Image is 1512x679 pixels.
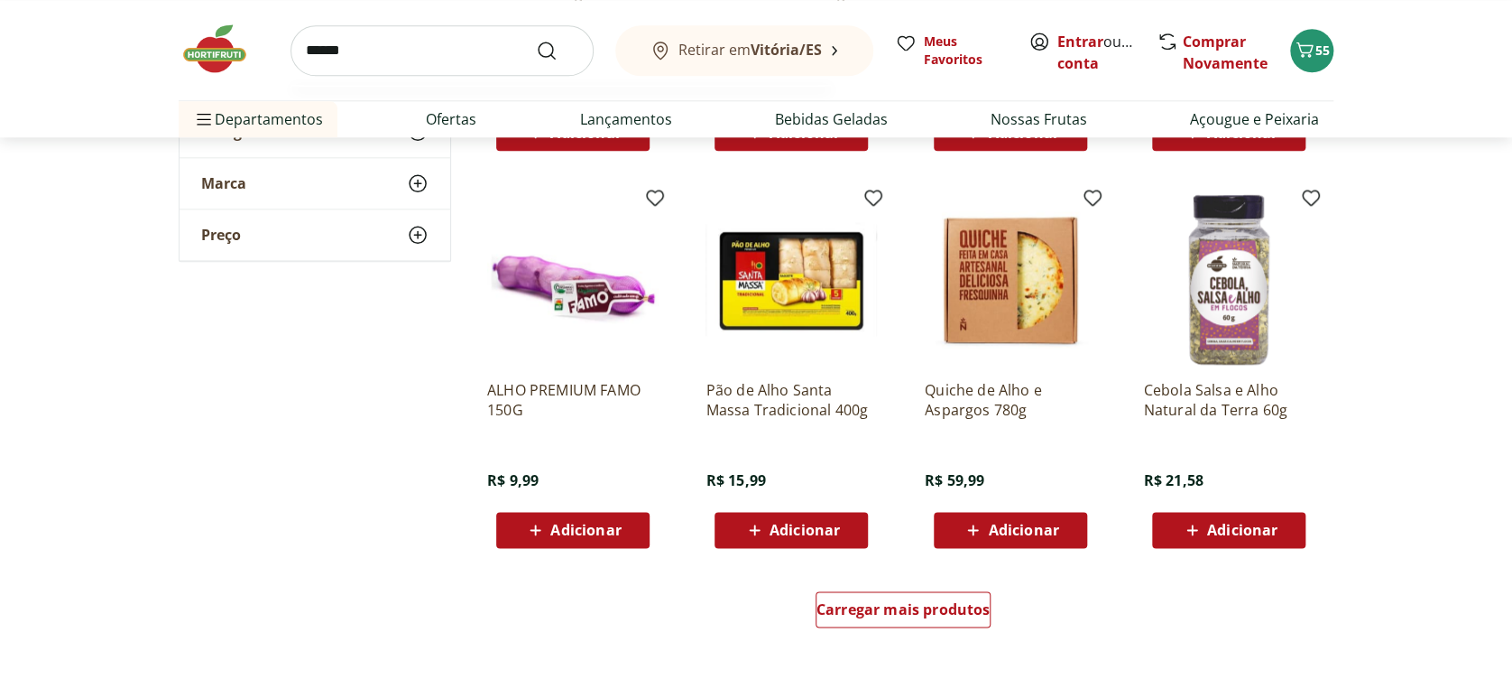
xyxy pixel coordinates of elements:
span: R$ 59,99 [925,470,984,490]
a: Carregar mais produtos [816,591,991,635]
img: Quiche de Alho e Aspargos 780g [925,194,1096,366]
span: Adicionar [988,523,1058,537]
img: Cebola Salsa e Alho Natural da Terra 60g [1143,194,1314,366]
img: ALHO PREMIUM FAMO 150G [487,194,659,366]
a: Quiche de Alho e Aspargos 780g [925,380,1096,420]
span: Adicionar [550,126,621,140]
a: Entrar [1057,32,1103,51]
span: ou [1057,31,1138,74]
input: search [290,25,594,76]
a: Lançamentos [579,108,671,130]
button: Carrinho [1290,29,1333,72]
span: Marca [201,174,246,192]
button: Menu [193,98,215,141]
span: R$ 15,99 [705,470,765,490]
span: Adicionar [550,523,621,537]
a: Nossas Frutas [991,108,1087,130]
button: Marca [180,158,450,209]
button: Submit Search [536,40,579,61]
span: Retirar em [678,42,822,58]
a: Criar conta [1057,32,1157,73]
button: Adicionar [1152,512,1305,548]
button: Retirar emVitória/ES [615,25,873,76]
a: Cebola Salsa e Alho Natural da Terra 60g [1143,380,1314,420]
span: Carregar mais produtos [816,602,991,617]
a: Comprar Novamente [1183,32,1268,73]
a: Meus Favoritos [895,33,1007,69]
a: Ofertas [426,108,476,130]
span: Adicionar [770,523,840,537]
span: Preço [201,226,241,244]
span: Adicionar [1207,126,1277,140]
a: ALHO PREMIUM FAMO 150G [487,380,659,420]
a: Açougue e Peixaria [1190,108,1319,130]
img: Pão de Alho Santa Massa Tradicional 400g [705,194,877,366]
span: Adicionar [988,126,1058,140]
button: Preço [180,209,450,260]
button: Adicionar [715,512,868,548]
button: Adicionar [934,512,1087,548]
span: Departamentos [193,98,323,141]
span: Meus Favoritos [924,33,1007,69]
a: Pão de Alho Santa Massa Tradicional 400g [705,380,877,420]
span: Adicionar [1207,523,1277,537]
button: Adicionar [496,512,650,548]
span: Adicionar [770,126,840,140]
span: R$ 9,99 [487,470,539,490]
span: R$ 21,58 [1143,470,1203,490]
b: Vitória/ES [751,40,822,60]
span: 55 [1315,42,1330,59]
img: Hortifruti [179,22,269,76]
a: Bebidas Geladas [775,108,888,130]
